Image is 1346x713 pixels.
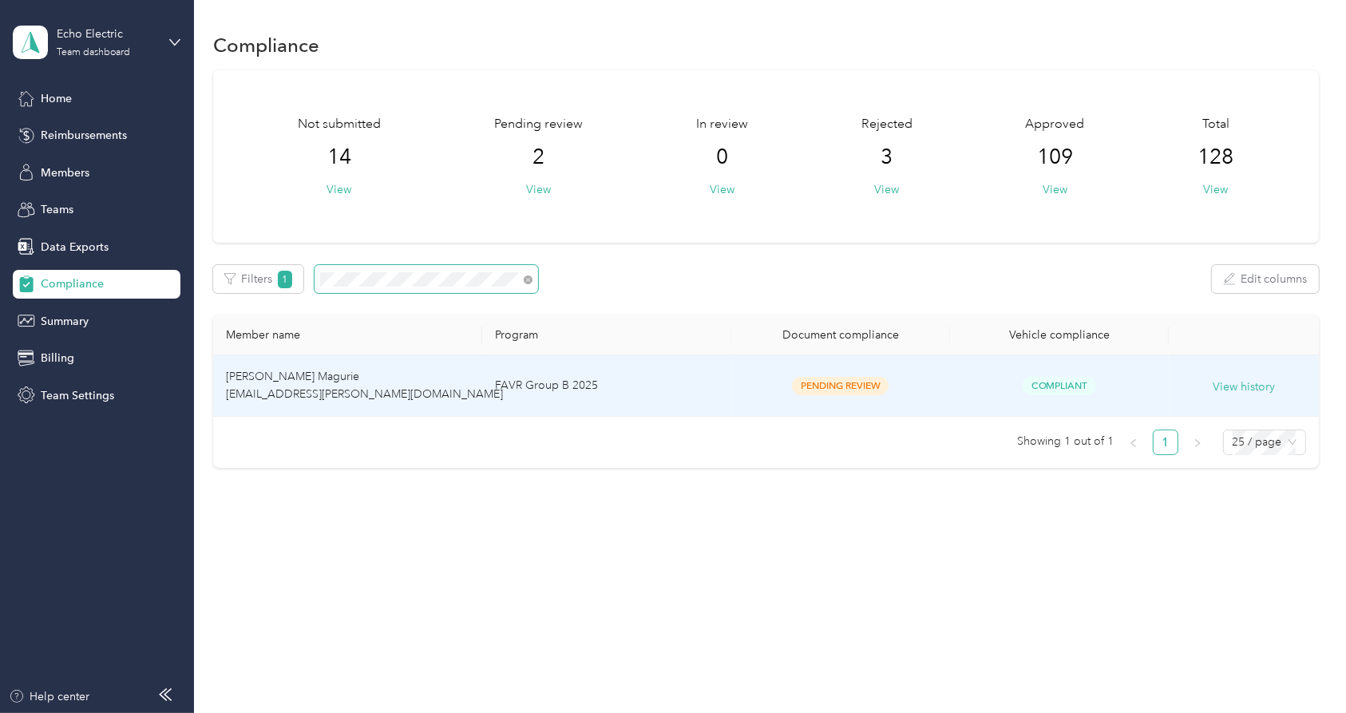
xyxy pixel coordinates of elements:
span: Pending Review [792,377,889,395]
span: Compliant [1023,377,1096,395]
button: View [710,181,734,198]
span: Pending review [494,115,583,134]
button: Help center [9,688,90,705]
div: Vehicle compliance [963,328,1156,342]
h1: Compliance [213,37,319,53]
span: [PERSON_NAME] Magurie [EMAIL_ADDRESS][PERSON_NAME][DOMAIN_NAME] [226,370,503,401]
button: View [874,181,899,198]
span: 14 [327,145,351,170]
span: left [1129,438,1138,448]
span: 128 [1198,145,1234,170]
span: Billing [41,350,74,366]
span: 0 [716,145,728,170]
span: Home [41,90,72,107]
span: Reimbursements [41,127,127,144]
th: Program [482,315,731,355]
li: Next Page [1185,430,1210,455]
button: Filters1 [213,265,303,293]
iframe: Everlance-gr Chat Button Frame [1257,624,1346,713]
button: View [1204,181,1229,198]
span: Data Exports [41,239,109,255]
button: View history [1213,378,1275,396]
span: 1 [278,271,292,288]
span: Summary [41,313,89,330]
li: Previous Page [1121,430,1146,455]
div: Page Size [1223,430,1306,455]
span: 2 [532,145,544,170]
span: 3 [881,145,893,170]
span: 109 [1037,145,1073,170]
span: Members [41,164,89,181]
span: 25 / page [1233,430,1297,454]
button: Edit columns [1212,265,1319,293]
li: 1 [1153,430,1178,455]
span: Teams [41,201,73,218]
th: Member name [213,315,482,355]
button: View [526,181,551,198]
span: Showing 1 out of 1 [1018,430,1114,454]
div: Echo Electric [57,26,156,42]
div: Team dashboard [57,48,130,57]
div: Document compliance [744,328,937,342]
span: In review [696,115,748,134]
button: right [1185,430,1210,455]
a: 1 [1154,430,1178,454]
span: right [1193,438,1202,448]
span: Team Settings [41,387,114,404]
span: Compliance [41,275,104,292]
span: Not submitted [298,115,381,134]
button: View [327,181,351,198]
span: Total [1202,115,1229,134]
span: Rejected [861,115,913,134]
button: View [1043,181,1067,198]
td: FAVR Group B 2025 [482,355,731,417]
button: left [1121,430,1146,455]
span: Approved [1026,115,1085,134]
